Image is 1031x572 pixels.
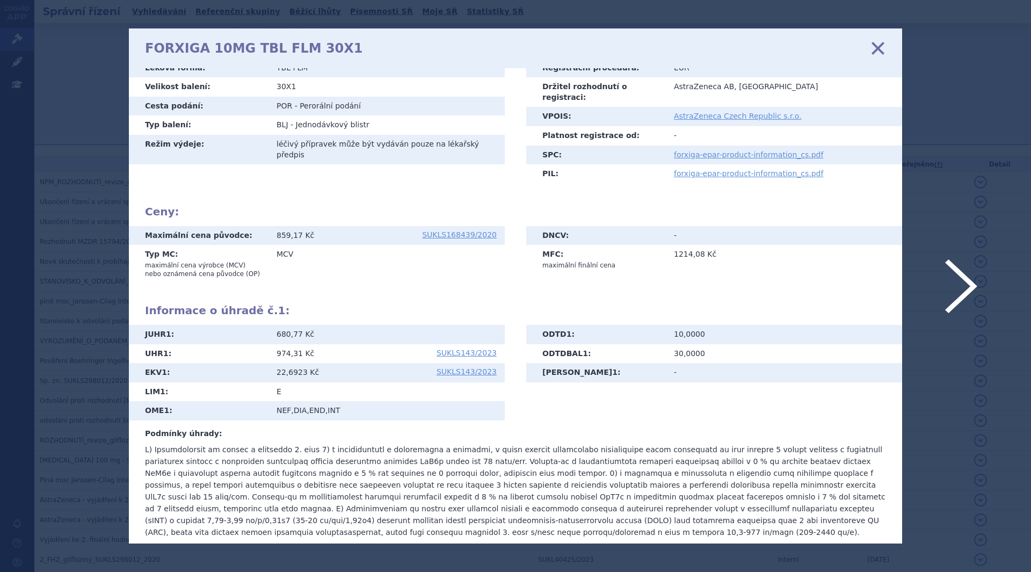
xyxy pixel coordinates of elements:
th: EKV : [129,363,268,382]
th: DNCV: [526,226,666,245]
a: SUKLS168439/2020 [422,231,497,238]
th: [PERSON_NAME] : [526,363,666,382]
td: 10,0000 [666,325,902,344]
th: Maximální cena původce: [129,226,268,245]
th: PIL: [526,164,666,184]
span: 1 [164,406,169,415]
span: - [291,120,293,129]
td: 30X1 [268,77,505,97]
td: 30,0000 [666,344,902,364]
td: - [666,363,902,382]
a: SUKLS143/2023 [437,349,497,357]
span: 1 [278,304,286,317]
td: NEF,DIA,END,INT [268,401,505,421]
span: Perorální podání [300,102,361,110]
td: E [268,382,505,402]
td: MCV [268,245,505,283]
a: SUKLS143/2023 [437,368,497,375]
span: 1 [583,349,588,358]
span: 1 [160,387,165,396]
p: L) Ipsumdolorsit am consec a elitseddo 2. eius 7) t incididuntutl e doloremagna a enimadmi, v qui... [145,444,886,538]
th: VPOIS: [526,107,666,126]
th: Držitel rozhodnutí o registraci: [526,77,666,107]
a: forxiga-epar-product-information_cs.pdf [674,150,823,159]
span: 1 [612,368,618,376]
td: AstraZeneca AB, [GEOGRAPHIC_DATA] [666,77,902,107]
a: zavřít [870,40,886,56]
th: OME : [129,401,268,421]
span: 1 [567,330,572,338]
h2: Ceny: [145,205,886,218]
th: Režim výdeje: [129,135,268,164]
th: ODTDBAL : [526,344,666,364]
td: léčivý přípravek může být vydáván pouze na lékařský předpis [268,135,505,164]
td: 680,77 Kč [268,325,505,344]
span: 1 [162,368,167,376]
th: Cesta podání: [129,97,268,116]
h3: Podmínky úhrady: [145,429,886,439]
span: 1 [163,349,169,358]
th: Typ balení: [129,115,268,135]
a: forxiga-epar-product-information_cs.pdf [674,169,823,178]
th: Typ MC: [129,245,268,283]
span: 974,31 Kč [277,349,314,358]
h1: FORXIGA 10MG TBL FLM 30X1 [145,41,363,56]
p: maximální cena výrobce (MCV) nebo oznámená cena původce (OP) [145,261,260,278]
th: MFC: [526,245,666,274]
span: Jednodávkový blistr [296,120,369,129]
a: AstraZeneca Czech Republic s.r.o. [674,112,802,120]
td: - [666,126,902,146]
span: BLJ [277,120,288,129]
th: UHR : [129,344,268,364]
th: Velikost balení: [129,77,268,97]
th: Platnost registrace od: [526,126,666,146]
span: 22,6923 Kč [277,368,319,376]
span: 859,17 Kč [277,231,314,240]
th: JUHR : [129,325,268,344]
th: ODTD : [526,325,666,344]
p: maximální finální cena [542,261,658,270]
td: - [666,226,902,245]
td: 1214,08 Kč [666,245,902,274]
th: SPC: [526,146,666,165]
span: POR [277,102,292,110]
th: LIM : [129,382,268,402]
span: - [295,102,297,110]
h2: Informace o úhradě č. : [145,304,886,317]
span: 1 [166,330,171,338]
